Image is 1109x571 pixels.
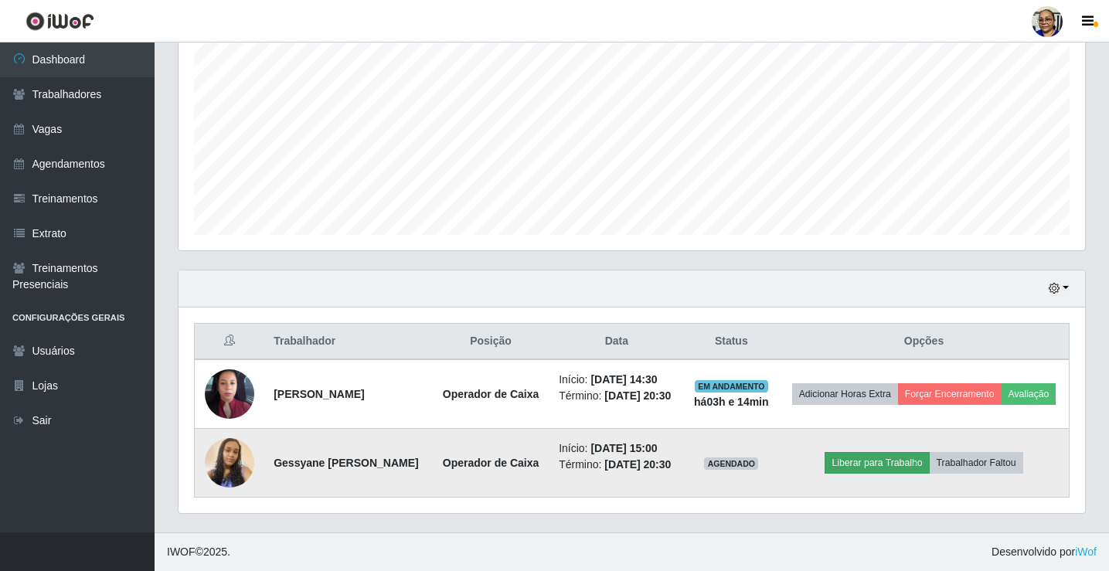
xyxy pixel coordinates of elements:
[1002,383,1056,405] button: Avaliação
[704,457,758,470] span: AGENDADO
[590,373,657,386] time: [DATE] 14:30
[205,339,254,449] img: 1724447097155.jpeg
[432,324,549,360] th: Posição
[274,457,419,469] strong: Gessyane [PERSON_NAME]
[167,546,196,558] span: IWOF
[264,324,432,360] th: Trabalhador
[825,452,929,474] button: Liberar para Trabalho
[559,440,674,457] li: Início:
[930,452,1023,474] button: Trabalhador Faltou
[590,442,657,454] time: [DATE] 15:00
[274,388,364,400] strong: [PERSON_NAME]
[792,383,898,405] button: Adicionar Horas Extra
[1075,546,1097,558] a: iWof
[604,458,671,471] time: [DATE] 20:30
[26,12,94,31] img: CoreUI Logo
[559,372,674,388] li: Início:
[684,324,780,360] th: Status
[443,457,539,469] strong: Operador de Caixa
[167,544,230,560] span: © 2025 .
[604,389,671,402] time: [DATE] 20:30
[559,457,674,473] li: Término:
[898,383,1002,405] button: Forçar Encerramento
[205,419,254,507] img: 1704217621089.jpeg
[695,380,768,393] span: EM ANDAMENTO
[694,396,769,408] strong: há 03 h e 14 min
[549,324,683,360] th: Data
[779,324,1069,360] th: Opções
[992,544,1097,560] span: Desenvolvido por
[559,388,674,404] li: Término:
[443,388,539,400] strong: Operador de Caixa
